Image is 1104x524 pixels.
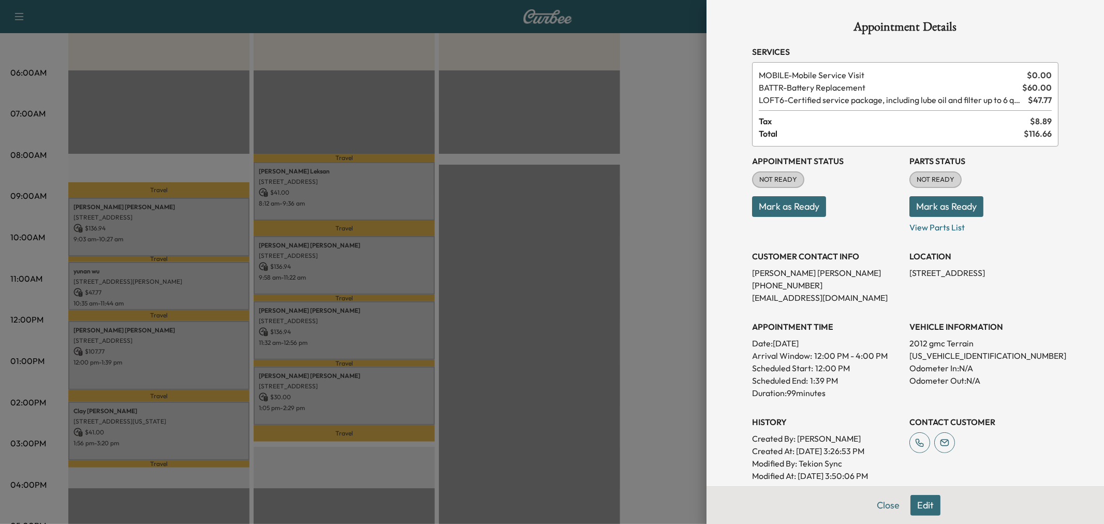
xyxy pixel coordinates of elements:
p: [US_VEHICLE_IDENTIFICATION_NUMBER] [909,350,1058,362]
h3: CUSTOMER CONTACT INFO [752,250,901,263]
h3: Parts Status [909,155,1058,167]
span: Mobile Service Visit [759,69,1023,81]
span: $ 60.00 [1022,81,1052,94]
p: 1:39 PM [810,374,838,387]
p: Scheduled End: [752,374,808,387]
p: Odometer Out: N/A [909,374,1058,387]
p: Odometer In: N/A [909,362,1058,374]
p: Date: [DATE] [752,337,901,350]
p: [STREET_ADDRESS] [909,267,1058,279]
p: Arrival Window: [752,350,901,362]
button: Mark as Ready [909,196,983,217]
p: Duration: 99 minutes [752,387,901,399]
span: $ 47.77 [1028,94,1052,106]
span: $ 8.89 [1030,115,1052,127]
h3: VEHICLE INFORMATION [909,321,1058,333]
p: [PHONE_NUMBER] [752,279,901,292]
span: $ 116.66 [1024,127,1052,140]
p: Modified By : Tekion Sync [752,457,901,470]
button: Mark as Ready [752,196,826,217]
span: 12:00 PM - 4:00 PM [814,350,888,362]
span: NOT READY [753,174,803,185]
h1: Appointment Details [752,21,1058,37]
p: Scheduled Start: [752,362,813,374]
p: View Parts List [909,217,1058,234]
h3: CONTACT CUSTOMER [909,416,1058,428]
h3: History [752,416,901,428]
span: Battery Replacement [759,81,1018,94]
span: $ 0.00 [1027,69,1052,81]
p: Created At : [DATE] 3:26:53 PM [752,445,901,457]
h3: Appointment Status [752,155,901,167]
span: Total [759,127,1024,140]
span: NOT READY [910,174,961,185]
span: Certified service package, including lube oil and filter up to 6 quarts, tire rotation. [759,94,1024,106]
p: Modified At : [DATE] 3:50:06 PM [752,470,901,482]
h3: Services [752,46,1058,58]
p: [EMAIL_ADDRESS][DOMAIN_NAME] [752,292,901,304]
h3: LOCATION [909,250,1058,263]
button: Edit [910,495,940,516]
p: [PERSON_NAME] [PERSON_NAME] [752,267,901,279]
p: Created By : [PERSON_NAME] [752,432,901,445]
p: 2012 gmc Terrain [909,337,1058,350]
h3: APPOINTMENT TIME [752,321,901,333]
button: Close [870,495,906,516]
span: Tax [759,115,1030,127]
p: 12:00 PM [815,362,850,374]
